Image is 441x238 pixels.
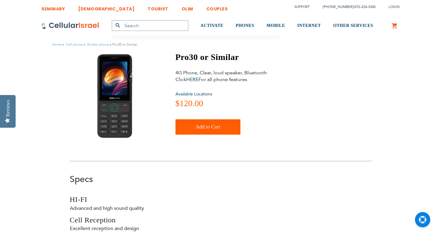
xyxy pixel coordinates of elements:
a: Support [294,5,310,9]
div: Reviews [5,100,11,117]
p: Advanced and high sound quality [70,205,371,212]
a: PHONES [236,14,254,37]
span: MOBILE [266,23,285,28]
a: Home [52,42,61,47]
a: 072-224-3300 [355,5,375,9]
img: pro30 [96,52,133,141]
a: TOURIST [148,2,168,13]
a: Kosher phone [87,42,109,47]
input: Search [112,20,188,31]
span: ACTIVATE [201,23,224,28]
h3: Cell Reception [70,215,371,225]
li: / [317,2,375,11]
p: Excellent reception and design [70,225,371,232]
a: SEMINARY [41,2,65,13]
span: PHONES [236,23,254,28]
h1: Pro30 or Similar [175,52,267,62]
a: [DEMOGRAPHIC_DATA] [78,2,134,13]
a: OLIM [182,2,193,13]
h3: HI-FI [70,194,371,205]
span: $120.00 [175,99,203,108]
li: Pro30 or Similar [109,42,137,47]
span: Add to Cart [196,121,220,133]
a: OTHER SERVICES [333,14,373,37]
a: MOBILE [266,14,285,37]
span: OTHER SERVICES [333,23,373,28]
a: Specs [70,173,93,185]
a: Available Locations [175,91,212,97]
button: Add to Cart [175,119,240,135]
a: [PHONE_NUMBER] [323,5,353,9]
img: Cellular Israel Logo [41,22,100,29]
a: ACTIVATE [201,14,224,37]
span: INTERNET [297,23,321,28]
div: 4G Phone, Clear, loud speaker, Bluetooth [175,69,267,83]
span: Login [389,5,400,9]
a: HERE [186,76,198,83]
a: Cell phone [66,42,83,47]
a: COUPLES [206,2,228,13]
p: Click For all phone features [175,76,267,83]
a: INTERNET [297,14,321,37]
